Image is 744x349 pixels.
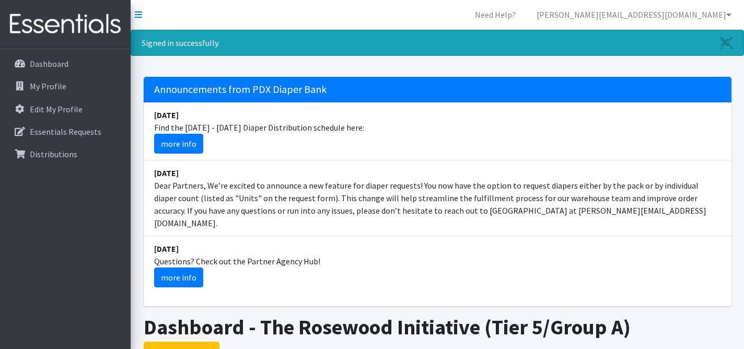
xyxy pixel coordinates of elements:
li: Questions? Check out the Partner Agency Hub! [144,236,731,294]
img: HumanEssentials [4,7,126,42]
a: Dashboard [4,53,126,74]
strong: [DATE] [154,168,179,178]
li: Dear Partners, We’re excited to announce a new feature for diaper requests! You now have the opti... [144,160,731,236]
li: Find the [DATE] - [DATE] Diaper Distribution schedule here: [144,102,731,160]
a: [PERSON_NAME][EMAIL_ADDRESS][DOMAIN_NAME] [528,4,740,25]
a: Need Help? [467,4,524,25]
p: Distributions [30,149,77,159]
a: Distributions [4,144,126,165]
p: Dashboard [30,59,68,69]
a: Close [710,30,743,55]
a: more info [154,134,203,154]
h5: Announcements from PDX Diaper Bank [144,77,731,102]
a: more info [154,267,203,287]
a: Edit My Profile [4,99,126,120]
strong: [DATE] [154,110,179,120]
p: Edit My Profile [30,104,83,114]
a: Essentials Requests [4,121,126,142]
p: My Profile [30,81,66,91]
div: Signed in successfully. [131,30,744,56]
h1: Dashboard - The Rosewood Initiative (Tier 5/Group A) [144,315,731,340]
strong: [DATE] [154,243,179,254]
p: Essentials Requests [30,126,101,137]
a: My Profile [4,76,126,97]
